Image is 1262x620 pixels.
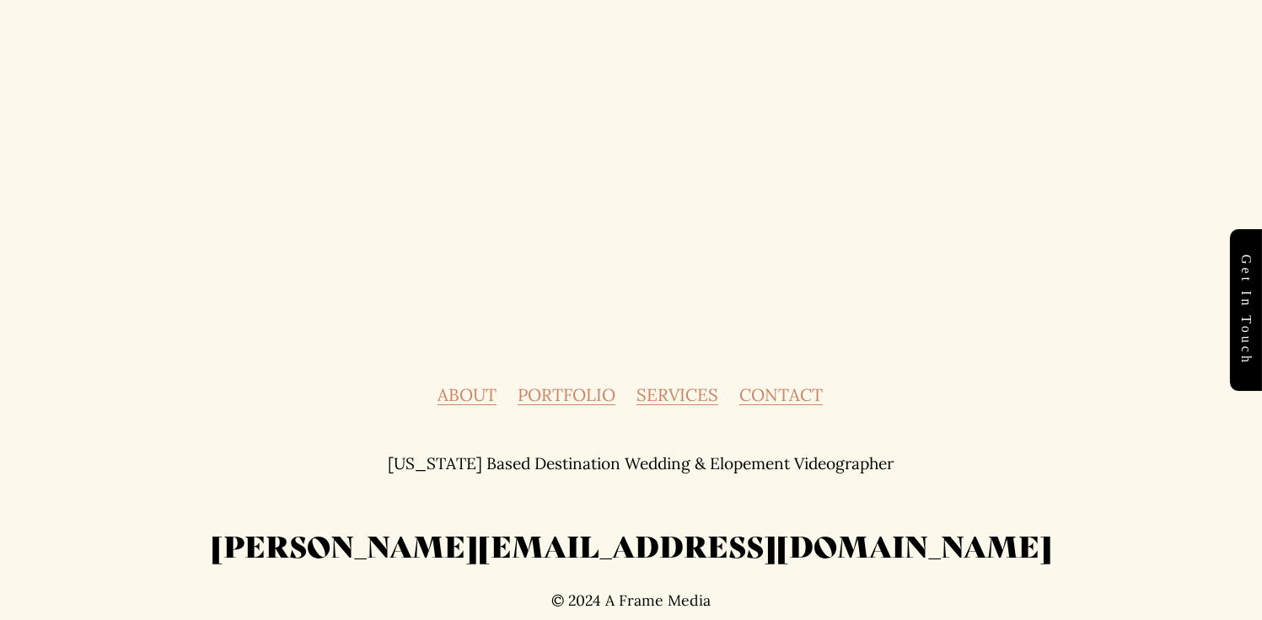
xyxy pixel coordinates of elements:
[41,592,1222,608] p: © 2024 A Frame Media
[518,387,615,404] a: PORTFOLIO
[41,526,1222,565] h2: [PERSON_NAME][EMAIL_ADDRESS][DOMAIN_NAME]
[739,387,823,404] a: CONTACT
[1230,229,1262,391] a: Get in touch
[438,387,497,404] a: ABOUT
[388,456,894,472] p: [US_STATE] Based Destination Wedding & Elopement Videographer
[636,387,718,404] a: SERVICES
